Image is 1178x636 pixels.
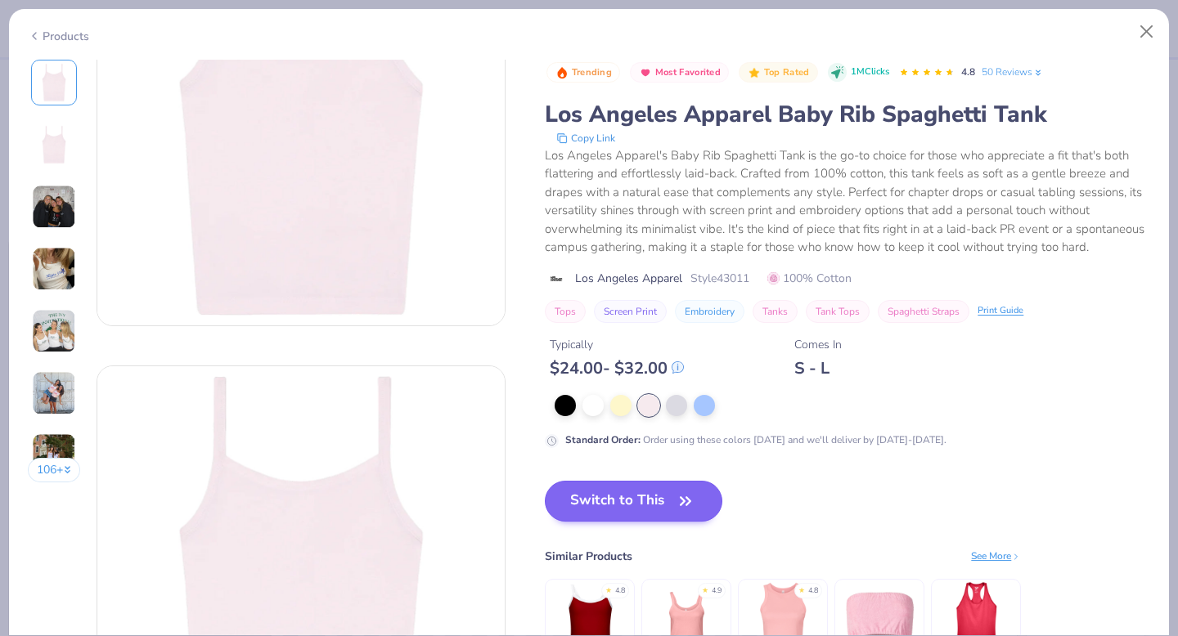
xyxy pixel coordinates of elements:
[806,300,870,323] button: Tank Tops
[878,300,969,323] button: Spaghetti Straps
[982,65,1044,79] a: 50 Reviews
[702,585,708,592] div: ★
[753,300,798,323] button: Tanks
[34,63,74,102] img: Front
[545,146,1150,257] div: Los Angeles Apparel's Baby Rib Spaghetti Tank is the go-to choice for those who appreciate a fit ...
[899,60,955,86] div: 4.8 Stars
[615,585,625,597] div: 4.8
[712,585,722,597] div: 4.9
[808,585,818,597] div: 4.8
[798,585,805,592] div: ★
[764,68,810,77] span: Top Rated
[739,62,817,83] button: Badge Button
[545,300,586,323] button: Tops
[545,99,1150,130] div: Los Angeles Apparel Baby Rib Spaghetti Tank
[32,309,76,353] img: User generated content
[655,68,721,77] span: Most Favorited
[34,125,74,164] img: Back
[550,336,684,353] div: Typically
[978,304,1023,318] div: Print Guide
[594,300,667,323] button: Screen Print
[550,358,684,378] div: $ 24.00 - $ 32.00
[545,481,722,522] button: Switch to This
[1131,16,1162,47] button: Close
[690,270,749,287] span: Style 43011
[545,272,567,285] img: brand logo
[545,548,632,565] div: Similar Products
[32,247,76,291] img: User generated content
[565,432,946,447] div: Order using these colors [DATE] and we'll deliver by [DATE]-[DATE].
[551,130,620,146] button: copy to clipboard
[767,270,852,287] span: 100% Cotton
[28,458,81,482] button: 106+
[851,65,889,79] span: 1M Clicks
[961,65,975,78] span: 4.8
[675,300,744,323] button: Embroidery
[748,66,761,79] img: Top Rated sort
[32,185,76,229] img: User generated content
[630,62,729,83] button: Badge Button
[32,433,76,477] img: User generated content
[575,270,682,287] span: Los Angeles Apparel
[572,68,612,77] span: Trending
[555,66,569,79] img: Trending sort
[605,585,612,592] div: ★
[794,336,842,353] div: Comes In
[546,62,620,83] button: Badge Button
[639,66,652,79] img: Most Favorited sort
[28,28,89,45] div: Products
[794,358,842,378] div: S - L
[971,549,1021,563] div: See More
[565,433,641,446] strong: Standard Order :
[32,371,76,415] img: User generated content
